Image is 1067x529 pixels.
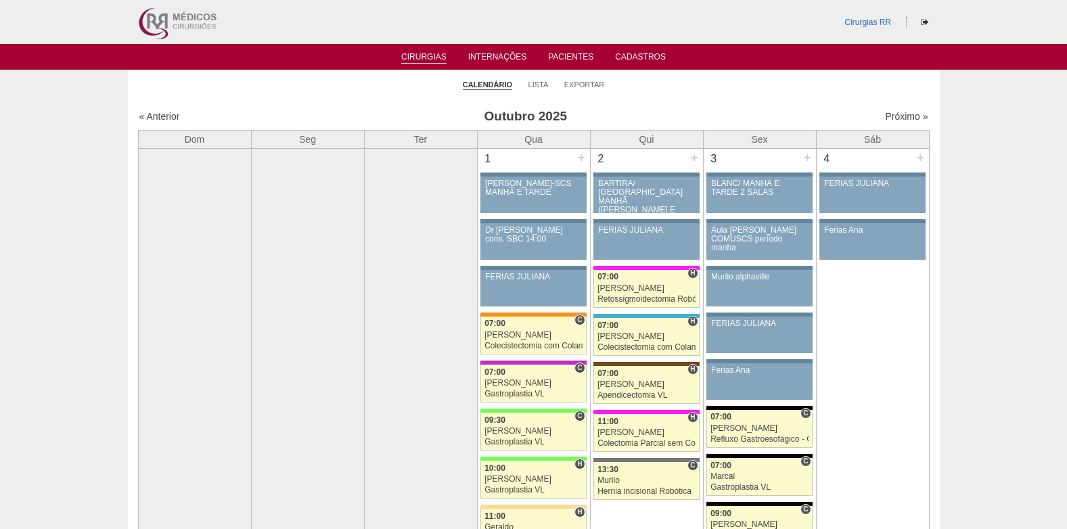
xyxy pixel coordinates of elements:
[484,415,505,425] span: 09:30
[824,179,921,188] div: FERIAS JULIANA
[597,321,618,330] span: 07:00
[710,483,809,492] div: Gastroplastia VL
[597,380,696,389] div: [PERSON_NAME]
[706,270,812,306] a: Murilo alphaville
[706,363,812,400] a: Ferias Ana
[885,111,928,122] a: Próximo »
[706,410,812,448] a: C 07:00 [PERSON_NAME] Refluxo Gastroesofágico - Cirurgia VL
[138,130,251,148] th: Dom
[597,417,618,426] span: 11:00
[711,179,808,197] div: BLANC/ MANHÃ E TARDE 2 SALAS
[484,438,583,446] div: Gastroplastia VL
[564,80,605,89] a: Exportar
[480,177,586,213] a: [PERSON_NAME]-SCS MANHÃ E TARDE
[480,505,586,509] div: Key: Bartira
[593,223,699,260] a: FERIAS JULIANA
[480,317,586,354] a: C 07:00 [PERSON_NAME] Colecistectomia com Colangiografia VL
[328,107,723,127] h3: Outubro 2025
[139,111,180,122] a: « Anterior
[593,314,699,318] div: Key: Neomater
[480,313,586,317] div: Key: São Luiz - SCS
[706,502,812,506] div: Key: Blanc
[819,219,925,223] div: Key: Aviso
[480,223,586,260] a: Dr [PERSON_NAME] cons. SBC 14:00
[824,226,921,235] div: Ferias Ana
[687,268,698,279] span: Hospital
[710,520,809,529] div: [PERSON_NAME]
[817,149,838,169] div: 4
[710,412,731,421] span: 07:00
[706,223,812,260] a: Aula [PERSON_NAME] COMUSCS período manha
[485,179,582,197] div: [PERSON_NAME]-SCS MANHÃ E TARDE
[802,149,813,166] div: +
[711,226,808,253] div: Aula [PERSON_NAME] COMUSCS período manha
[706,172,812,177] div: Key: Aviso
[711,366,808,375] div: Ferias Ana
[819,223,925,260] a: Ferias Ana
[593,266,699,270] div: Key: Pro Matre
[364,130,477,148] th: Ter
[484,463,505,473] span: 10:00
[800,504,811,515] span: Consultório
[615,52,666,66] a: Cadastros
[593,362,699,366] div: Key: Santa Joana
[706,266,812,270] div: Key: Aviso
[706,454,812,458] div: Key: Blanc
[687,364,698,375] span: Hospital
[478,149,499,169] div: 1
[401,52,447,64] a: Cirurgias
[597,391,696,400] div: Apendicectomia VL
[480,457,586,461] div: Key: Brasil
[706,458,812,496] a: C 07:00 Marcal Gastroplastia VL
[484,331,583,340] div: [PERSON_NAME]
[484,427,583,436] div: [PERSON_NAME]
[706,359,812,363] div: Key: Aviso
[484,319,505,328] span: 07:00
[593,172,699,177] div: Key: Aviso
[597,487,696,496] div: Hernia incisional Robótica
[480,172,586,177] div: Key: Aviso
[468,52,527,66] a: Internações
[597,343,696,352] div: Colecistectomia com Colangiografia VL
[484,379,583,388] div: [PERSON_NAME]
[593,177,699,213] a: BARTIRA/ [GEOGRAPHIC_DATA] MANHÃ ([PERSON_NAME] E ANA)/ SANTA JOANA -TARDE
[921,18,928,26] i: Sair
[480,219,586,223] div: Key: Aviso
[463,80,512,90] a: Calendário
[703,130,816,148] th: Sex
[574,315,585,325] span: Consultório
[593,219,699,223] div: Key: Aviso
[548,52,593,66] a: Pacientes
[484,475,583,484] div: [PERSON_NAME]
[593,410,699,414] div: Key: Pro Matre
[485,273,582,281] div: FERIAS JULIANA
[593,366,699,404] a: H 07:00 [PERSON_NAME] Apendicectomia VL
[597,272,618,281] span: 07:00
[710,472,809,481] div: Marcal
[480,409,586,413] div: Key: Brasil
[484,486,583,495] div: Gastroplastia VL
[477,130,590,148] th: Qua
[484,511,505,521] span: 11:00
[590,130,703,148] th: Qui
[480,270,586,306] a: FERIAS JULIANA
[844,18,891,27] a: Cirurgias RR
[706,177,812,213] a: BLANC/ MANHÃ E TARDE 2 SALAS
[819,172,925,177] div: Key: Aviso
[597,284,696,293] div: [PERSON_NAME]
[484,367,505,377] span: 07:00
[687,412,698,423] span: Hospital
[687,460,698,471] span: Consultório
[597,369,618,378] span: 07:00
[485,226,582,244] div: Dr [PERSON_NAME] cons. SBC 14:00
[816,130,929,148] th: Sáb
[593,318,699,356] a: H 07:00 [PERSON_NAME] Colecistectomia com Colangiografia VL
[593,270,699,308] a: H 07:00 [PERSON_NAME] Retossigmoidectomia Robótica
[598,179,695,233] div: BARTIRA/ [GEOGRAPHIC_DATA] MANHÃ ([PERSON_NAME] E ANA)/ SANTA JOANA -TARDE
[706,313,812,317] div: Key: Aviso
[706,406,812,410] div: Key: Blanc
[480,365,586,402] a: C 07:00 [PERSON_NAME] Gastroplastia VL
[480,461,586,499] a: H 10:00 [PERSON_NAME] Gastroplastia VL
[704,149,725,169] div: 3
[597,428,696,437] div: [PERSON_NAME]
